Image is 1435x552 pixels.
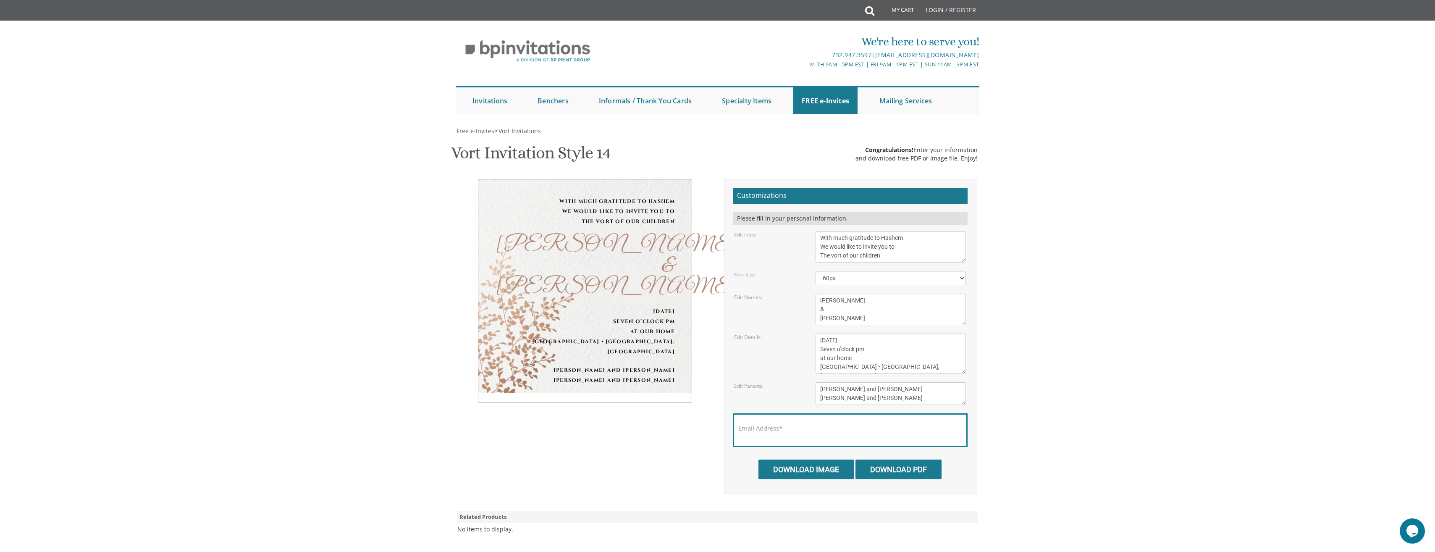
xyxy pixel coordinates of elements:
label: Email Address* [738,424,782,433]
div: [PERSON_NAME] & [PERSON_NAME] [495,235,675,298]
label: Edit Intro: [734,231,756,238]
input: Download Image [758,460,854,479]
span: > [494,127,541,135]
div: Enter your information [855,146,978,154]
div: No items to display. [457,525,513,534]
div: M-Th 9am - 5pm EST | Fri 9am - 1pm EST | Sun 11am - 3pm EST [631,60,979,69]
textarea: [PERSON_NAME] & [PERSON_NAME] [816,294,966,325]
textarea: [PERSON_NAME] and [PERSON_NAME] [PERSON_NAME] and [PERSON_NAME] [816,382,966,405]
h2: Customizations [733,188,968,204]
a: Specialty Items [714,87,780,114]
label: Edit Names: [734,294,762,301]
textarea: [DATE] Seven o’clock pm at our home [GEOGRAPHIC_DATA] • [GEOGRAPHIC_DATA], [GEOGRAPHIC_DATA] [816,334,966,374]
span: Congratulations! [865,146,913,154]
a: 732.947.3597 [832,51,871,59]
div: Please fill in your personal information. [733,212,968,225]
div: [DATE] Seven o’clock pm at our home [GEOGRAPHIC_DATA] • [GEOGRAPHIC_DATA], [GEOGRAPHIC_DATA] [495,306,675,357]
label: Font Size [734,271,755,278]
iframe: chat widget [1400,518,1427,544]
a: Invitations [464,87,516,114]
textarea: With much gratitude to Hashem We would like to invite you to The vort of our children [816,231,966,263]
a: [EMAIL_ADDRESS][DOMAIN_NAME] [875,51,979,59]
a: Mailing Services [871,87,940,114]
div: With much gratitude to Hashem We would like to invite you to The vort of our children [495,196,675,226]
div: [PERSON_NAME] and [PERSON_NAME] [PERSON_NAME] and [PERSON_NAME] [495,365,675,385]
div: Related Products [457,511,978,523]
h1: Vort Invitation Style 14 [451,144,611,168]
a: Vort Invitations [498,127,541,135]
a: Benchers [529,87,577,114]
label: Edit Parents: [734,382,763,389]
a: FREE e-Invites [793,87,858,114]
input: Download PDF [855,460,942,479]
div: and download free PDF or Image file. Enjoy! [855,154,978,163]
label: Edit Details: [734,334,762,341]
div: We're here to serve you! [631,33,979,50]
a: My Cart [874,1,920,22]
a: Informals / Thank You Cards [590,87,700,114]
img: BP Invitation Loft [456,34,600,68]
a: Free e-Invites [456,127,494,135]
div: | [631,50,979,60]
